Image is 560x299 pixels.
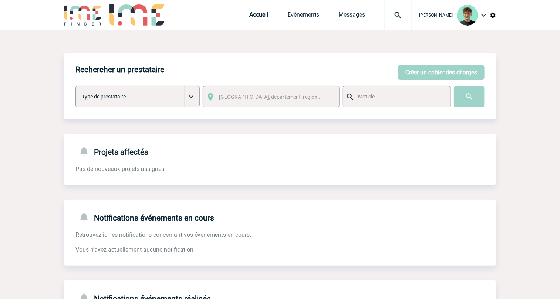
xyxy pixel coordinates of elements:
[78,146,94,157] img: notifications-24-px-g.png
[457,5,478,26] img: 131612-0.png
[75,65,164,74] h4: Rechercher un prestataire
[75,212,214,222] h4: Notifications événements en cours
[75,165,164,172] span: Pas de nouveaux projets assignés
[75,146,148,157] h4: Projets affectés
[287,11,319,21] a: Evénements
[454,86,485,107] input: Submit
[356,92,444,101] input: Mot clé
[75,231,251,238] span: Retrouvez ici les notifications concernant vos évenements en cours.
[75,246,193,253] span: Vous n'avez actuellement aucune notification
[419,13,453,18] span: [PERSON_NAME]
[64,4,102,26] img: IME-Finder
[78,212,94,222] img: notifications-24-px-g.png
[338,11,365,21] a: Messages
[219,94,322,100] span: [GEOGRAPHIC_DATA], département, région...
[249,11,268,21] a: Accueil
